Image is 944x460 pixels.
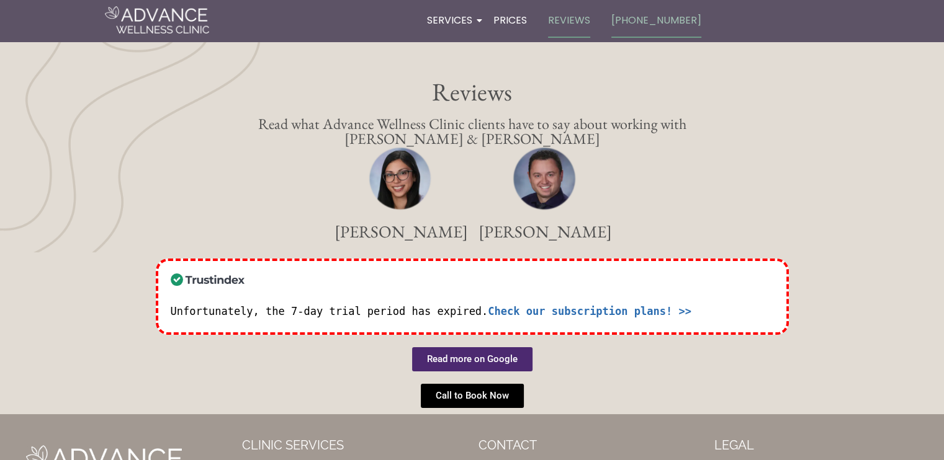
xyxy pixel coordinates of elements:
[105,6,209,33] img: Advance Wellness Clinic Logo
[427,355,518,364] span: Read more on Google
[412,347,533,371] a: Read more on Google
[156,259,789,334] div: Unfortunately, the 7-day trial period has expired.
[242,439,465,451] p: CLINIC SERVICES
[714,439,938,451] p: LEGAL
[423,3,477,39] a: Services
[489,3,531,39] a: Prices
[421,384,524,408] a: Call to Book Now
[335,223,466,240] h2: [PERSON_NAME]
[488,305,691,317] a: Check our subscription plans! >>
[512,146,577,211] img: Scott Hutchinson Natural health practitioner
[436,391,509,400] span: Call to Book Now
[368,146,433,211] img: Amalia Samaraweera Natural health practitioner
[607,3,706,39] a: [PHONE_NUMBER]
[479,438,537,453] a: CONTACT
[544,3,595,39] a: Reviews
[478,223,610,240] h2: [PERSON_NAME]
[171,273,245,286] img: Trustindex
[254,117,690,146] p: Read what Advance Wellness Clinic clients have to say about working with [PERSON_NAME] & [PERSON_...
[254,79,690,104] h2: Reviews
